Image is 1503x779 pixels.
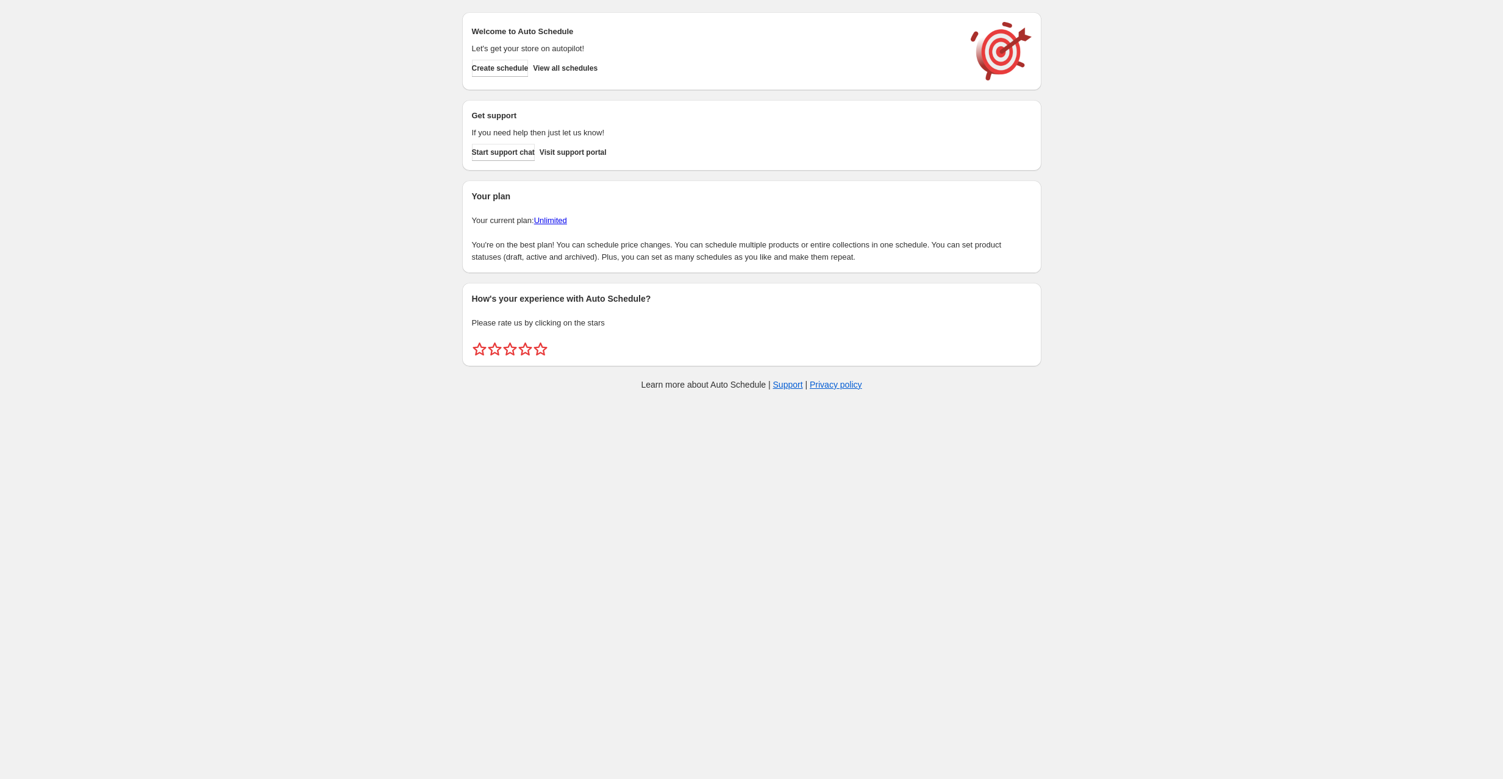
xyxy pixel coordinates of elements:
a: Support [773,380,803,389]
a: Unlimited [534,216,567,225]
p: You're on the best plan! You can schedule price changes. You can schedule multiple products or en... [472,239,1032,263]
p: Learn more about Auto Schedule | | [641,379,862,391]
span: Visit support portal [540,148,607,157]
p: Let's get your store on autopilot! [472,43,959,55]
a: Start support chat [472,144,535,161]
span: View all schedules [533,63,598,73]
p: Your current plan: [472,215,1032,227]
button: View all schedules [533,60,598,77]
h2: Your plan [472,190,1032,202]
p: Please rate us by clicking on the stars [472,317,1032,329]
span: Start support chat [472,148,535,157]
button: Create schedule [472,60,529,77]
span: Create schedule [472,63,529,73]
a: Visit support portal [540,144,607,161]
h2: How's your experience with Auto Schedule? [472,293,1032,305]
p: If you need help then just let us know! [472,127,959,139]
a: Privacy policy [810,380,862,389]
h2: Get support [472,110,959,122]
h2: Welcome to Auto Schedule [472,26,959,38]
